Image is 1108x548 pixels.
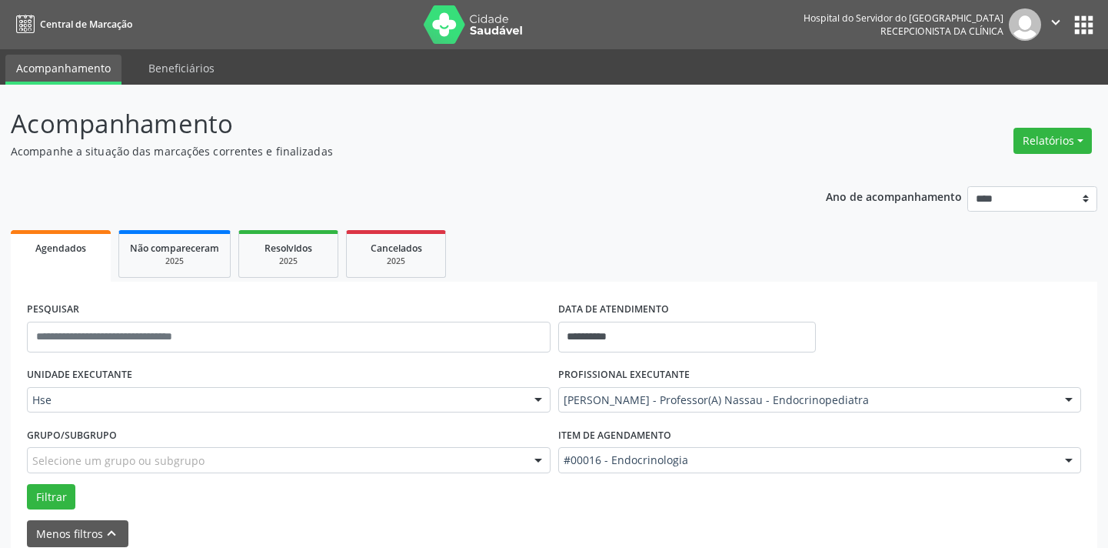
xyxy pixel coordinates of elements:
span: Hse [32,393,519,408]
span: Recepcionista da clínica [880,25,1003,38]
button: Relatórios [1013,128,1092,154]
button: Menos filtroskeyboard_arrow_up [27,520,128,547]
label: PESQUISAR [27,298,79,322]
label: Grupo/Subgrupo [27,423,117,447]
a: Central de Marcação [11,12,132,37]
span: Cancelados [371,242,422,255]
label: UNIDADE EXECUTANTE [27,363,132,387]
i:  [1047,14,1064,31]
p: Ano de acompanhamento [826,186,962,205]
label: PROFISSIONAL EXECUTANTE [558,363,690,387]
span: Resolvidos [265,242,312,255]
div: 2025 [130,256,219,267]
span: Central de Marcação [40,18,132,31]
a: Beneficiários [138,55,225,82]
p: Acompanhamento [11,105,771,143]
span: [PERSON_NAME] - Professor(A) Nassau - Endocrinopediatra [564,393,1050,408]
span: Selecione um grupo ou subgrupo [32,453,205,469]
label: DATA DE ATENDIMENTO [558,298,669,322]
button: Filtrar [27,484,75,510]
div: Hospital do Servidor do [GEOGRAPHIC_DATA] [804,12,1003,25]
p: Acompanhe a situação das marcações correntes e finalizadas [11,143,771,159]
button:  [1041,8,1070,41]
span: Agendados [35,242,86,255]
button: apps [1070,12,1097,38]
i: keyboard_arrow_up [103,525,120,542]
img: img [1009,8,1041,41]
span: Não compareceram [130,242,219,255]
div: 2025 [358,256,434,267]
div: 2025 [250,256,327,267]
a: Acompanhamento [5,55,121,85]
label: Item de agendamento [558,423,671,447]
span: #00016 - Endocrinologia [564,453,1050,468]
